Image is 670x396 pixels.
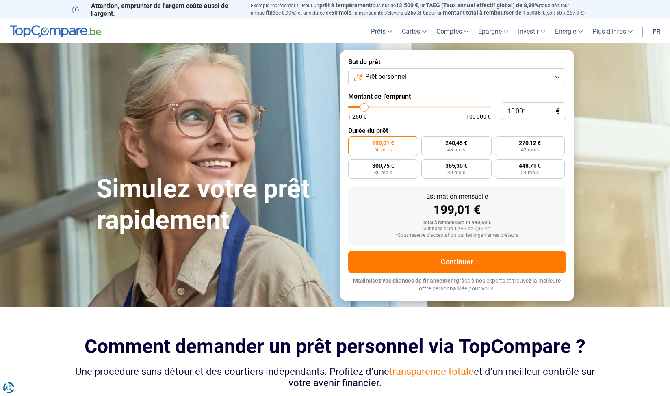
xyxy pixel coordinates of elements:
[513,19,550,43] a: Investir
[389,366,474,377] span: transparence totale
[397,19,431,43] a: Cartes
[466,114,491,119] span: 100 000 €
[355,220,559,226] div: Total à rembourser: 11 940,60 €
[445,163,467,169] span: 365,30 €
[72,366,598,390] div: Une procédure sans détour et des courtiers indépendants. Profitez d’une et d’un meilleur contrôle...
[431,19,473,43] a: Comptes
[319,2,371,9] span: prêt à tempérament
[374,147,392,152] span: 60 mois
[443,9,545,16] span: montant total à rembourser de 15.438 €
[266,9,275,16] span: fixe
[355,226,559,232] div: Sur base d'un TAEG de 7,45 %*
[519,163,541,169] span: 448,71 €
[556,108,559,115] span: €
[588,19,637,43] a: Plus d'infos
[648,19,665,43] a: fr
[521,147,539,152] span: 42 mois
[72,335,598,357] h2: Comment demander un prêt personnel via TopCompare ?
[521,170,539,175] span: 24 mois
[473,19,513,43] a: Épargne
[348,58,566,66] label: But du prêt
[365,72,406,81] span: Prêt personnel
[366,19,397,43] a: Prêts
[445,140,467,146] span: 240,45 €
[72,2,241,17] p: Attention, emprunter de l'argent coûte aussi de l'argent.
[331,9,351,16] span: 60 mois
[550,19,588,43] a: Énergie
[355,193,559,200] div: Estimation mensuelle
[348,114,366,119] span: 1 250 €
[348,93,566,100] label: Montant de l'emprunt
[96,173,330,236] h1: Simulez votre prêt rapidement
[348,277,566,293] p: grâce à nos experts et trouvez la meilleure offre personnalisée pour vous.
[355,204,559,216] div: 199,01 €
[10,25,101,38] img: TopCompare
[374,170,392,175] span: 36 mois
[372,140,394,146] span: 199,01 €
[348,68,566,86] button: Prêt personnel
[348,127,566,134] label: Durée du prêt
[447,147,465,152] span: 48 mois
[447,170,465,175] span: 30 mois
[348,251,566,273] button: Continuer
[372,163,394,169] span: 309,75 €
[355,233,559,238] div: *Sous réserve d'acceptation par les organismes prêteurs
[396,2,418,9] span: 12.500 €
[426,2,539,9] span: TAEG (Taux annuel effectif global) de 8,99%
[353,277,456,284] span: Maximisez vos chances de financement
[519,140,541,146] span: 270,12 €
[251,2,598,17] p: Exemple représentatif : Pour un tous but de , un (taux débiteur annuel de 8,99%) et une durée de ...
[407,9,426,16] span: 257,3 €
